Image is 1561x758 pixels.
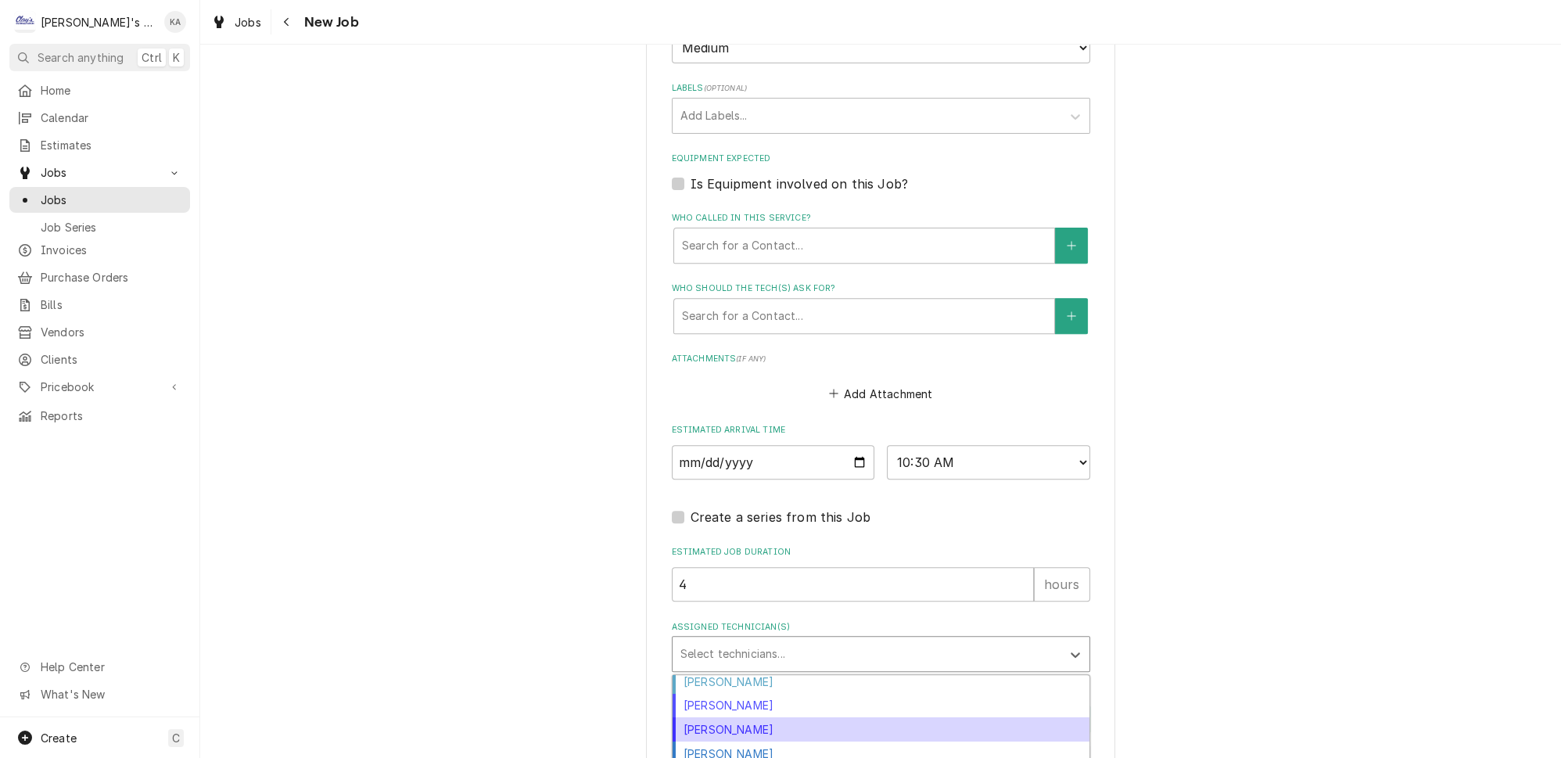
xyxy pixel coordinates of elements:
a: Bills [9,292,190,318]
span: Bills [41,296,182,313]
a: Purchase Orders [9,264,190,290]
label: Estimated Arrival Time [672,424,1090,436]
div: [PERSON_NAME] [673,670,1089,694]
div: [PERSON_NAME] [673,694,1089,718]
button: Navigate back [275,9,300,34]
label: Who should the tech(s) ask for? [672,282,1090,295]
span: Create [41,731,77,745]
a: Home [9,77,190,103]
select: Time Select [887,445,1090,480]
button: Search anythingCtrlK [9,44,190,71]
label: Attachments [672,353,1090,365]
div: Clay's Refrigeration's Avatar [14,11,36,33]
label: Assigned Technician(s) [672,621,1090,634]
div: [PERSON_NAME]'s Refrigeration [41,14,156,31]
span: C [172,730,180,746]
a: Go to Pricebook [9,374,190,400]
a: Estimates [9,132,190,158]
label: Is Equipment involved on this Job? [691,174,908,193]
span: Ctrl [142,49,162,66]
a: Job Series [9,214,190,240]
div: Attachments [672,353,1090,404]
span: Search anything [38,49,124,66]
span: Jobs [41,192,182,208]
label: Create a series from this Job [691,508,871,526]
span: Vendors [41,324,182,340]
label: Who called in this service? [672,212,1090,225]
a: Go to What's New [9,681,190,707]
div: Equipment Expected [672,153,1090,192]
svg: Create New Contact [1067,240,1076,251]
span: Job Series [41,219,182,235]
label: Equipment Expected [672,153,1090,165]
span: K [173,49,180,66]
a: Go to Jobs [9,160,190,185]
a: Jobs [9,187,190,213]
span: New Job [300,12,359,33]
span: Clients [41,351,182,368]
div: Estimated Arrival Time [672,424,1090,480]
div: Assigned Technician(s) [672,621,1090,672]
a: Reports [9,403,190,429]
div: Labels [672,82,1090,133]
span: Jobs [41,164,159,181]
span: Jobs [235,14,261,31]
label: Estimated Job Duration [672,546,1090,559]
div: KA [164,11,186,33]
label: Labels [672,82,1090,95]
span: Invoices [41,242,182,258]
button: Create New Contact [1055,298,1088,334]
a: Invoices [9,237,190,263]
a: Calendar [9,105,190,131]
span: Pricebook [41,379,159,395]
span: Help Center [41,659,181,675]
div: Who called in this service? [672,212,1090,263]
span: Home [41,82,182,99]
button: Add Attachment [826,383,935,404]
a: Vendors [9,319,190,345]
span: Estimates [41,137,182,153]
input: Date [672,445,875,480]
span: What's New [41,686,181,702]
span: Calendar [41,110,182,126]
span: ( optional ) [703,84,747,92]
span: Reports [41,408,182,424]
div: Korey Austin's Avatar [164,11,186,33]
a: Clients [9,347,190,372]
span: ( if any ) [736,354,766,363]
span: Purchase Orders [41,269,182,286]
a: Jobs [205,9,267,35]
div: Estimated Job Duration [672,546,1090,602]
a: Go to Help Center [9,654,190,680]
button: Create New Contact [1055,228,1088,264]
div: hours [1034,567,1090,602]
div: Who should the tech(s) ask for? [672,282,1090,333]
div: [PERSON_NAME] [673,717,1089,742]
div: C [14,11,36,33]
svg: Create New Contact [1067,311,1076,322]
